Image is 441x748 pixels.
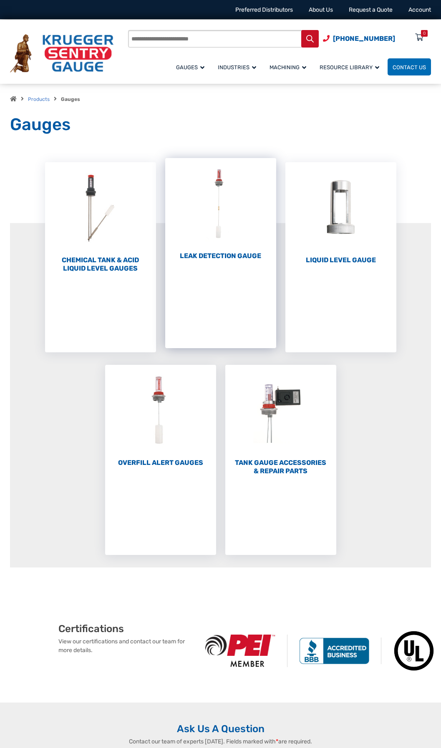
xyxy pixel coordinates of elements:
[194,635,287,667] img: PEI Member
[176,64,204,70] span: Gauges
[10,114,431,135] h1: Gauges
[287,638,381,664] img: BBB
[10,34,113,73] img: Krueger Sentry Gauge
[225,459,336,475] h2: Tank Gauge Accessories & Repair Parts
[61,96,80,102] strong: Gauges
[225,365,336,475] a: Visit product category Tank Gauge Accessories & Repair Parts
[45,256,156,273] h2: Chemical Tank & Acid Liquid Level Gauges
[285,162,396,264] a: Visit product category Liquid Level Gauge
[165,158,276,260] a: Visit product category Leak Detection Gauge
[28,96,50,102] a: Products
[218,64,256,70] span: Industries
[320,64,379,70] span: Resource Library
[315,57,388,77] a: Resource Library
[235,6,293,13] a: Preferred Distributors
[45,162,156,254] img: Chemical Tank & Acid Liquid Level Gauges
[408,6,431,13] a: Account
[270,64,306,70] span: Machining
[171,57,213,77] a: Gauges
[10,723,431,735] h2: Ask Us A Question
[213,57,265,77] a: Industries
[323,33,395,44] a: Phone Number (920) 434-8860
[58,637,194,655] p: View our certifications and contact our team for more details.
[85,737,356,746] p: Contact our team of experts [DATE]. Fields marked with are required.
[349,6,393,13] a: Request a Quote
[285,256,396,264] h2: Liquid Level Gauge
[165,158,276,250] img: Leak Detection Gauge
[58,622,194,635] h2: Certifications
[45,162,156,273] a: Visit product category Chemical Tank & Acid Liquid Level Gauges
[105,365,216,467] a: Visit product category Overfill Alert Gauges
[165,252,276,260] h2: Leak Detection Gauge
[225,365,336,457] img: Tank Gauge Accessories & Repair Parts
[333,35,395,43] span: [PHONE_NUMBER]
[309,6,333,13] a: About Us
[105,365,216,457] img: Overfill Alert Gauges
[285,162,396,254] img: Liquid Level Gauge
[388,58,431,75] a: Contact Us
[393,64,426,70] span: Contact Us
[265,57,315,77] a: Machining
[423,30,426,37] div: 0
[105,459,216,467] h2: Overfill Alert Gauges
